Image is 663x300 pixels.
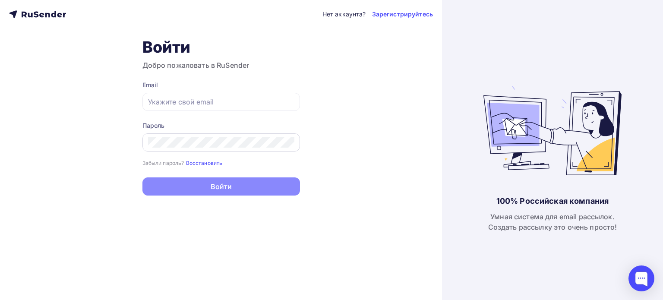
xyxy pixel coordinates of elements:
a: Зарегистрируйтесь [372,10,433,19]
div: Умная система для email рассылок. Создать рассылку это очень просто! [488,212,617,232]
small: Забыли пароль? [142,160,184,166]
div: 100% Российская компания [496,196,609,206]
button: Войти [142,177,300,196]
h1: Войти [142,38,300,57]
div: Email [142,81,300,89]
h3: Добро пожаловать в RuSender [142,60,300,70]
a: Восстановить [186,159,223,166]
small: Восстановить [186,160,223,166]
div: Нет аккаунта? [322,10,366,19]
input: Укажите свой email [148,97,294,107]
div: Пароль [142,121,300,130]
